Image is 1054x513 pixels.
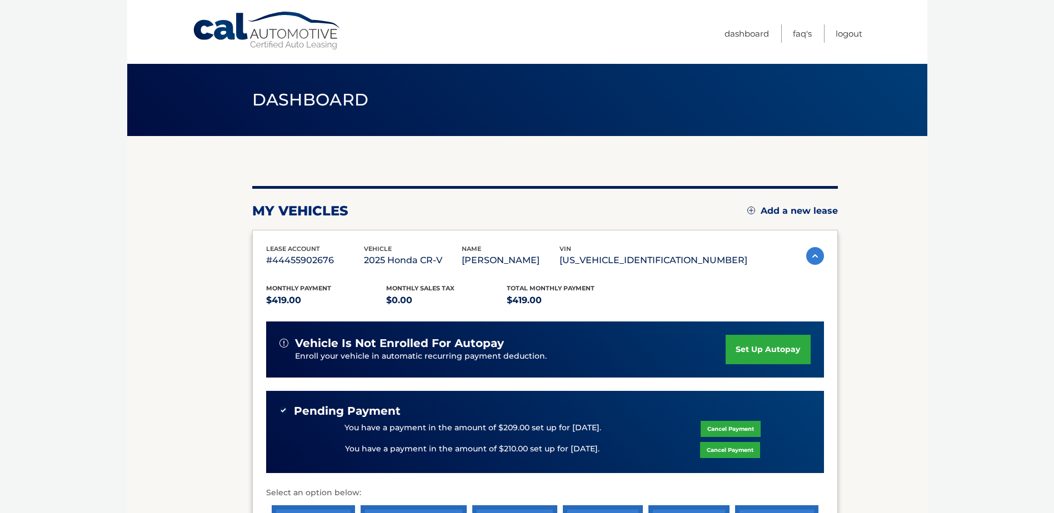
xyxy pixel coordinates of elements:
[836,24,862,43] a: Logout
[266,245,320,253] span: lease account
[725,24,769,43] a: Dashboard
[507,293,627,308] p: $419.00
[252,203,348,219] h2: my vehicles
[266,486,824,500] p: Select an option below:
[726,335,810,364] a: set up autopay
[252,89,369,110] span: Dashboard
[462,253,560,268] p: [PERSON_NAME]
[279,406,287,414] img: check-green.svg
[507,284,595,292] span: Total Monthly Payment
[700,442,760,458] a: Cancel Payment
[386,284,454,292] span: Monthly sales Tax
[560,253,747,268] p: [US_VEHICLE_IDENTIFICATION_NUMBER]
[192,11,342,51] a: Cal Automotive
[462,245,481,253] span: name
[747,207,755,214] img: add.svg
[386,293,507,308] p: $0.00
[266,293,387,308] p: $419.00
[295,350,726,363] p: Enroll your vehicle in automatic recurring payment deduction.
[701,421,761,437] a: Cancel Payment
[266,284,331,292] span: Monthly Payment
[560,245,571,253] span: vin
[364,253,462,268] p: 2025 Honda CR-V
[279,339,288,348] img: alert-white.svg
[266,253,364,268] p: #44455902676
[294,404,401,418] span: Pending Payment
[364,245,392,253] span: vehicle
[345,443,600,455] p: You have a payment in the amount of $210.00 set up for [DATE].
[747,205,838,217] a: Add a new lease
[806,247,824,265] img: accordion-active.svg
[344,422,601,434] p: You have a payment in the amount of $209.00 set up for [DATE].
[793,24,812,43] a: FAQ's
[295,336,504,350] span: vehicle is not enrolled for autopay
